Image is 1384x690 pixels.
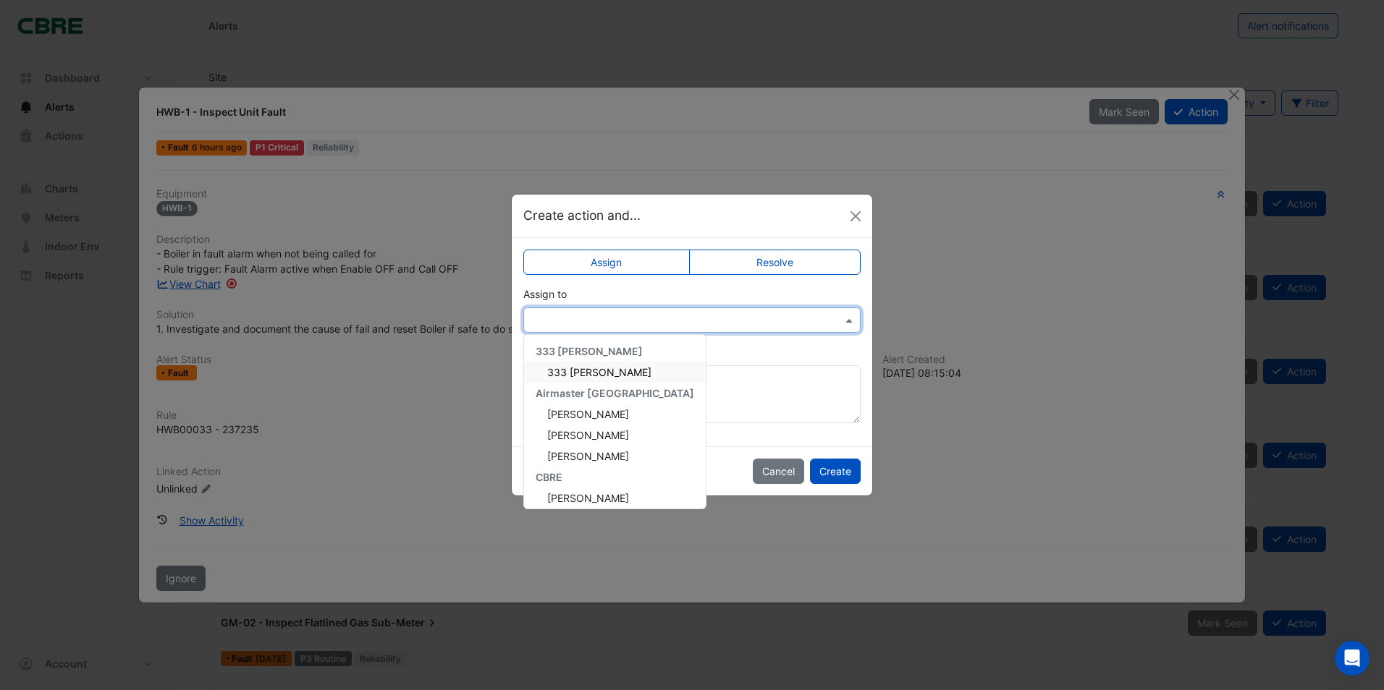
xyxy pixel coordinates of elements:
div: Open Intercom Messenger [1335,641,1370,676]
button: Cancel [753,459,804,484]
button: Create [810,459,861,484]
button: Close [845,205,866,227]
span: [PERSON_NAME] [547,492,629,504]
span: [PERSON_NAME] [547,408,629,420]
label: Assign [523,250,690,275]
span: [PERSON_NAME] [547,450,629,462]
label: Resolve [689,250,861,275]
span: CBRE [536,471,562,483]
h5: Create action and... [523,206,641,225]
label: Assign to [523,286,567,302]
span: [PERSON_NAME] [547,429,629,441]
ng-dropdown-panel: Options list [523,334,706,509]
span: 333 [PERSON_NAME] [547,366,651,378]
span: Airmaster [GEOGRAPHIC_DATA] [536,387,694,399]
span: 333 [PERSON_NAME] [536,345,643,357]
